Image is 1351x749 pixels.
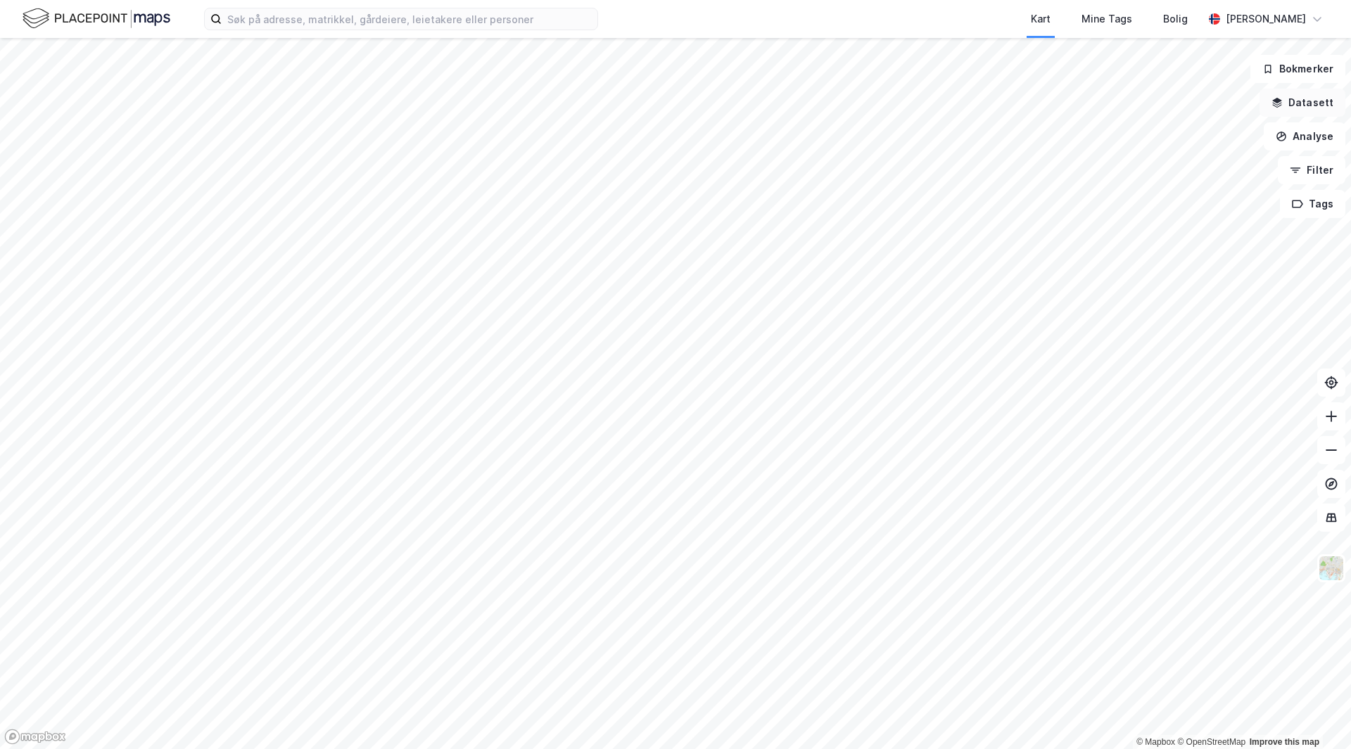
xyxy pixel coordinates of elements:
div: [PERSON_NAME] [1226,11,1306,27]
div: Bolig [1163,11,1188,27]
div: Mine Tags [1082,11,1132,27]
a: Mapbox homepage [4,729,66,745]
button: Filter [1278,156,1345,184]
div: Kart [1031,11,1051,27]
input: Søk på adresse, matrikkel, gårdeiere, leietakere eller personer [222,8,597,30]
img: logo.f888ab2527a4732fd821a326f86c7f29.svg [23,6,170,31]
a: OpenStreetMap [1177,737,1245,747]
a: Mapbox [1136,737,1175,747]
img: Z [1318,555,1345,582]
button: Bokmerker [1250,55,1345,83]
button: Tags [1280,190,1345,218]
button: Datasett [1260,89,1345,117]
iframe: Chat Widget [1281,681,1351,749]
a: Improve this map [1250,737,1319,747]
button: Analyse [1264,122,1345,151]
